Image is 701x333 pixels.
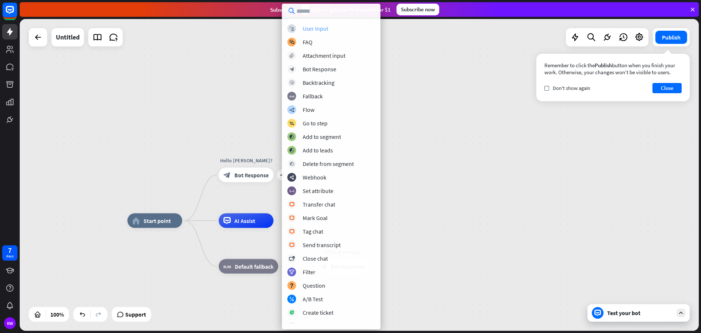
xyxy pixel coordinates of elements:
[303,295,323,303] div: A/B Test
[234,217,255,224] span: AI Assist
[303,25,328,32] div: User Input
[303,133,341,140] div: Add to segment
[289,216,295,220] i: block_livechat
[303,309,333,316] div: Create ticket
[6,254,14,259] div: days
[270,5,391,15] div: Subscribe in days to get your first month for $1
[303,322,332,330] div: Add contact
[303,282,325,289] div: Question
[290,175,294,180] i: webhooks
[234,171,269,179] span: Bot Response
[290,26,294,31] i: block_user_input
[303,52,345,59] div: Attachment input
[6,3,28,25] button: Open LiveChat chat widget
[289,256,295,261] i: block_close_chat
[132,217,140,224] i: home_2
[303,174,326,181] div: Webhook
[56,28,80,46] div: Untitled
[223,263,231,270] i: block_fallback
[303,214,327,222] div: Mark Goal
[290,80,294,85] i: block_backtracking
[8,247,12,254] div: 7
[290,67,294,72] i: block_bot_response
[280,173,286,178] i: plus
[303,241,341,249] div: Send transcript
[289,121,294,126] i: block_goto
[290,40,294,45] i: block_faq
[290,53,294,58] i: block_attachment
[655,31,687,44] button: Publish
[303,79,334,86] div: Backtracking
[223,171,231,179] i: block_bot_response
[303,120,327,127] div: Go to step
[303,65,336,73] div: Bot Response
[289,135,294,139] i: block_add_to_segment
[290,162,294,166] i: block_delete_from_segment
[125,309,146,320] span: Support
[289,229,295,234] i: block_livechat
[607,309,673,317] div: Test your bot
[303,160,354,167] div: Delete from segment
[289,243,295,247] i: block_livechat
[4,317,16,329] div: RW
[289,202,295,207] i: block_livechat
[290,297,294,302] i: block_ab_testing
[303,92,323,100] div: Fallback
[143,217,171,224] span: Start point
[289,107,294,112] i: builder_tree
[303,201,335,208] div: Transfer chat
[213,157,279,164] div: Hello [PERSON_NAME]?
[303,187,333,194] div: Set attribute
[303,255,328,262] div: Close chat
[289,148,294,153] i: block_add_to_segment
[553,85,590,91] span: Don't show again
[2,245,18,261] a: 7 days
[290,94,294,99] i: block_fallback
[235,263,273,270] span: Default fallback
[652,83,682,93] button: Close
[303,268,315,276] div: Filter
[303,147,333,154] div: Add to leads
[595,62,612,69] span: Publish
[303,106,314,113] div: Flow
[290,189,294,193] i: block_set_attribute
[544,62,682,76] div: Remember to click the button when you finish your work. Otherwise, your changes won’t be visible ...
[397,4,439,15] div: Subscribe now
[303,228,323,235] div: Tag chat
[289,270,294,275] i: filter
[290,283,294,288] i: block_question
[48,309,66,320] div: 100%
[303,38,313,46] div: FAQ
